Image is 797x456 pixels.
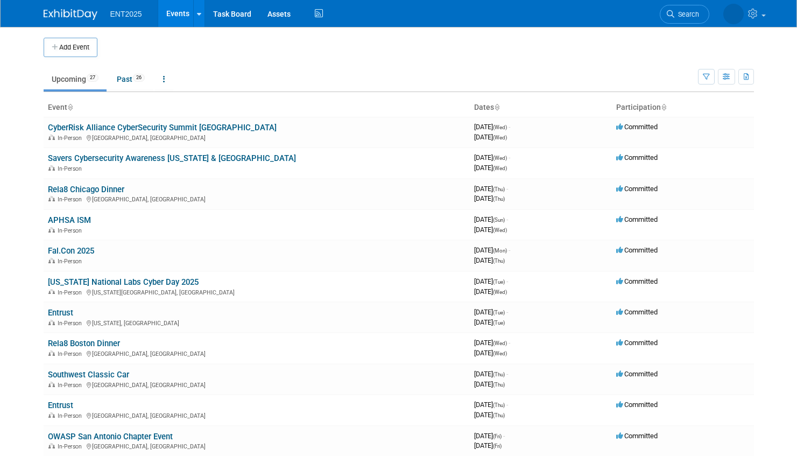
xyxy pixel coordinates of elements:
[493,340,507,346] span: (Wed)
[48,227,55,233] img: In-Person Event
[48,277,199,287] a: [US_STATE] National Labs Cyber Day 2025
[470,99,612,117] th: Dates
[48,370,129,380] a: Southwest Classic Car
[493,289,507,295] span: (Wed)
[110,10,142,18] span: ENT2025
[493,227,507,233] span: (Wed)
[493,402,505,408] span: (Thu)
[48,308,73,318] a: Entrust
[48,258,55,263] img: In-Person Event
[493,155,507,161] span: (Wed)
[503,432,505,440] span: -
[48,411,465,419] div: [GEOGRAPHIC_DATA], [GEOGRAPHIC_DATA]
[493,217,505,223] span: (Sun)
[48,432,173,441] a: OWASP San Antonio Chapter Event
[133,74,145,82] span: 26
[506,370,508,378] span: -
[48,382,55,387] img: In-Person Event
[48,339,120,348] a: Rela8 Boston Dinner
[493,320,505,326] span: (Tue)
[48,287,465,296] div: [US_STATE][GEOGRAPHIC_DATA], [GEOGRAPHIC_DATA]
[474,411,505,419] span: [DATE]
[509,123,510,131] span: -
[506,185,508,193] span: -
[616,401,658,409] span: Committed
[48,185,124,194] a: Rela8 Chicago Dinner
[474,339,510,347] span: [DATE]
[493,124,507,130] span: (Wed)
[474,246,510,254] span: [DATE]
[493,433,502,439] span: (Fri)
[723,4,744,24] img: Rose Bodin
[616,215,658,223] span: Committed
[58,227,85,234] span: In-Person
[474,370,508,378] span: [DATE]
[474,401,508,409] span: [DATE]
[493,186,505,192] span: (Thu)
[474,256,505,264] span: [DATE]
[474,287,507,296] span: [DATE]
[58,443,85,450] span: In-Person
[48,401,73,410] a: Entrust
[660,5,709,24] a: Search
[509,246,510,254] span: -
[616,246,658,254] span: Committed
[616,370,658,378] span: Committed
[494,103,499,111] a: Sort by Start Date
[616,153,658,162] span: Committed
[474,432,505,440] span: [DATE]
[616,339,658,347] span: Committed
[506,308,508,316] span: -
[612,99,754,117] th: Participation
[493,196,505,202] span: (Thu)
[48,349,465,357] div: [GEOGRAPHIC_DATA], [GEOGRAPHIC_DATA]
[109,69,153,89] a: Past26
[44,9,97,20] img: ExhibitDay
[58,382,85,389] span: In-Person
[48,135,55,140] img: In-Person Event
[48,153,296,163] a: Savers Cybersecurity Awareness [US_STATE] & [GEOGRAPHIC_DATA]
[48,196,55,201] img: In-Person Event
[48,215,91,225] a: APHSA ISM
[509,153,510,162] span: -
[616,308,658,316] span: Committed
[44,69,107,89] a: Upcoming27
[474,441,502,450] span: [DATE]
[474,194,505,202] span: [DATE]
[58,289,85,296] span: In-Person
[58,196,85,203] span: In-Person
[44,38,97,57] button: Add Event
[674,10,699,18] span: Search
[48,412,55,418] img: In-Person Event
[616,432,658,440] span: Committed
[493,165,507,171] span: (Wed)
[474,164,507,172] span: [DATE]
[474,349,507,357] span: [DATE]
[616,277,658,285] span: Committed
[506,277,508,285] span: -
[58,412,85,419] span: In-Person
[58,320,85,327] span: In-Person
[493,443,502,449] span: (Fri)
[493,412,505,418] span: (Thu)
[48,289,55,294] img: In-Person Event
[493,350,507,356] span: (Wed)
[58,135,85,142] span: In-Person
[506,401,508,409] span: -
[493,371,505,377] span: (Thu)
[474,308,508,316] span: [DATE]
[48,194,465,203] div: [GEOGRAPHIC_DATA], [GEOGRAPHIC_DATA]
[44,99,470,117] th: Event
[506,215,508,223] span: -
[661,103,666,111] a: Sort by Participation Type
[474,380,505,388] span: [DATE]
[58,350,85,357] span: In-Person
[48,246,94,256] a: Fal.Con 2025
[58,165,85,172] span: In-Person
[474,153,510,162] span: [DATE]
[48,123,277,132] a: CyberRisk Alliance CyberSecurity Summit [GEOGRAPHIC_DATA]
[493,248,507,254] span: (Mon)
[474,123,510,131] span: [DATE]
[48,133,465,142] div: [GEOGRAPHIC_DATA], [GEOGRAPHIC_DATA]
[87,74,98,82] span: 27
